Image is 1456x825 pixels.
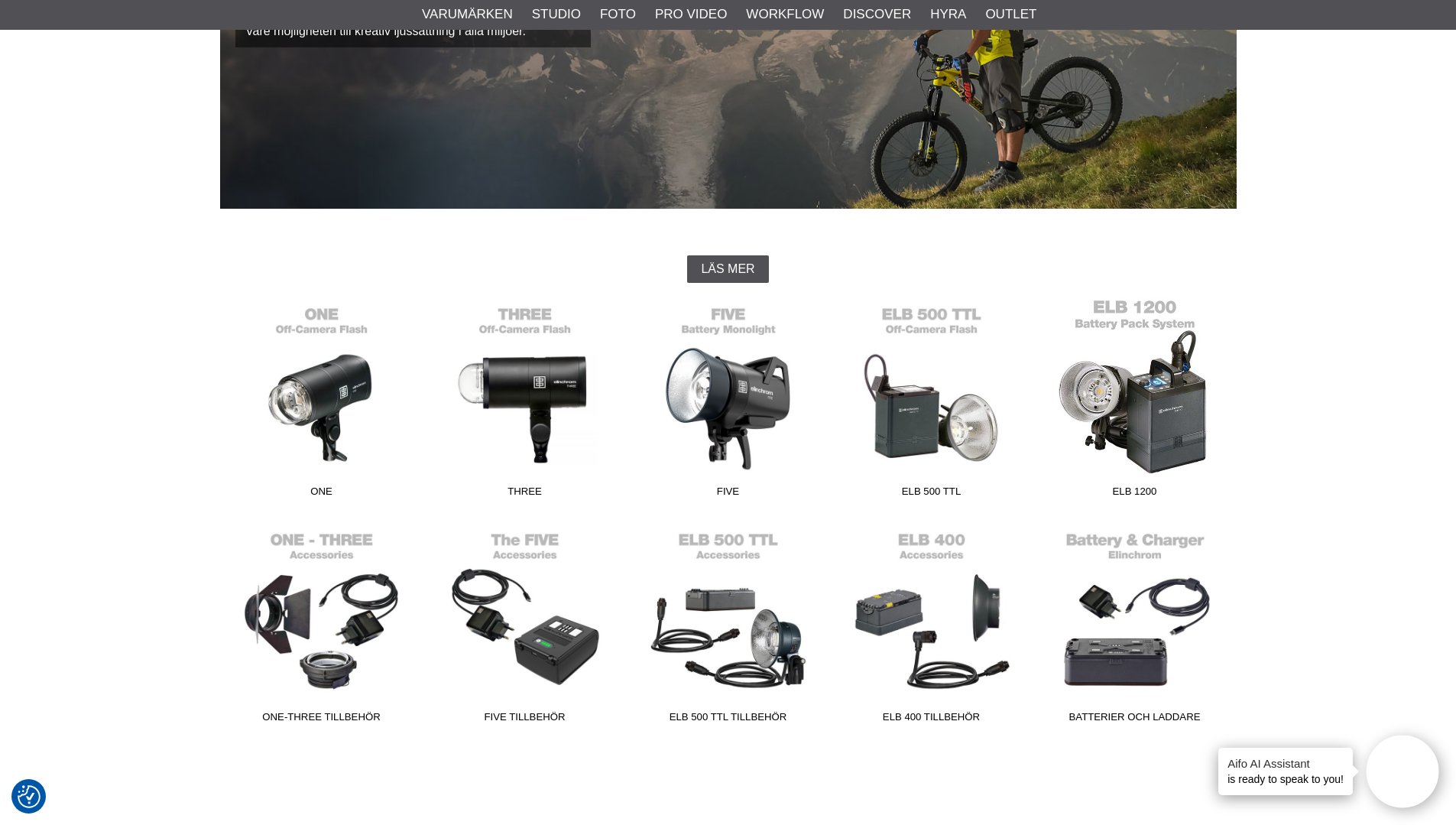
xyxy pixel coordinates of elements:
div: is ready to speak to you! [1218,748,1353,795]
button: Samtyckesinställningar [18,783,41,810]
a: Varumärken [422,5,513,24]
a: ONE-THREE Tillbehör [220,524,423,730]
span: ONE [220,484,423,505]
a: Hyra [930,5,966,24]
a: ELB 500 TTL Tillbehör [627,524,830,730]
a: Pro Video [655,5,727,24]
a: Studio [532,5,581,24]
span: THREE [423,484,627,505]
span: Batterier och Laddare [1033,710,1237,730]
h4: Aifo AI Assistant [1227,755,1344,771]
a: FIVE Tillbehör [423,524,627,730]
span: ELB 400 Tillbehör [830,710,1033,730]
a: Batterier och Laddare [1033,524,1237,730]
img: Revisit consent button [18,785,41,808]
span: FIVE Tillbehör [423,710,627,730]
a: ELB 400 Tillbehör [830,524,1033,730]
a: Foto [600,5,636,24]
a: ONE [220,298,423,505]
a: Workflow [746,5,824,24]
a: ELB 1200 [1033,298,1237,505]
span: ONE-THREE Tillbehör [220,710,423,730]
span: ELB 500 TTL Tillbehör [627,710,830,730]
a: ELB 500 TTL [830,298,1033,505]
span: ELB 1200 [1033,484,1237,505]
a: FIVE [627,298,830,505]
a: Outlet [985,5,1036,24]
span: ELB 500 TTL [830,484,1033,505]
a: THREE [423,298,627,505]
span: Läs mer [701,262,754,276]
a: Discover [843,5,911,24]
h2: Batteridrivna studioblixtar - Alltid redo för äventyr överallt [220,218,1237,240]
span: FIVE [627,484,830,505]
